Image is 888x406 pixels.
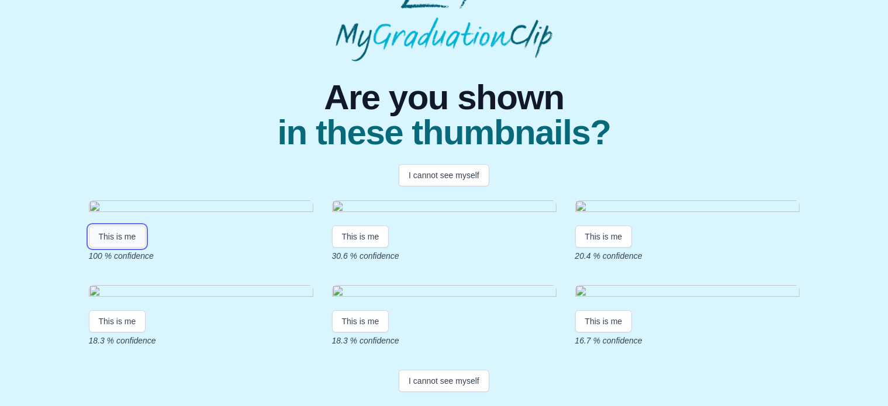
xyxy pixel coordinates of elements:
[332,200,557,216] img: c4874ca2ea8dbab9444cbbe90e10eff78a340cc1.gif
[399,370,489,392] button: I cannot see myself
[399,164,489,186] button: I cannot see myself
[575,285,800,301] img: 762fe803a981e486081b32641be556c6eca45c12.gif
[332,250,557,262] p: 30.6 % confidence
[332,225,389,248] button: This is me
[277,80,610,115] span: Are you shown
[575,335,800,346] p: 16.7 % confidence
[575,200,800,216] img: 3d2aef7d6d8884d13f0ae30181a59b07cb40dcca.gif
[575,225,633,248] button: This is me
[89,310,146,332] button: This is me
[89,200,313,216] img: 052f2f026d2897eea8c17400da8cb5e3a5260799.gif
[89,225,146,248] button: This is me
[332,285,557,301] img: 9ca73e40521da4d0088b8680b236cd6e76419ba5.gif
[277,115,610,150] span: in these thumbnails?
[332,335,557,346] p: 18.3 % confidence
[89,285,313,301] img: fc1f20251dcb12390df07d61ec761a3a7111e570.gif
[89,335,313,346] p: 18.3 % confidence
[89,250,313,262] p: 100 % confidence
[575,250,800,262] p: 20.4 % confidence
[332,310,389,332] button: This is me
[575,310,633,332] button: This is me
